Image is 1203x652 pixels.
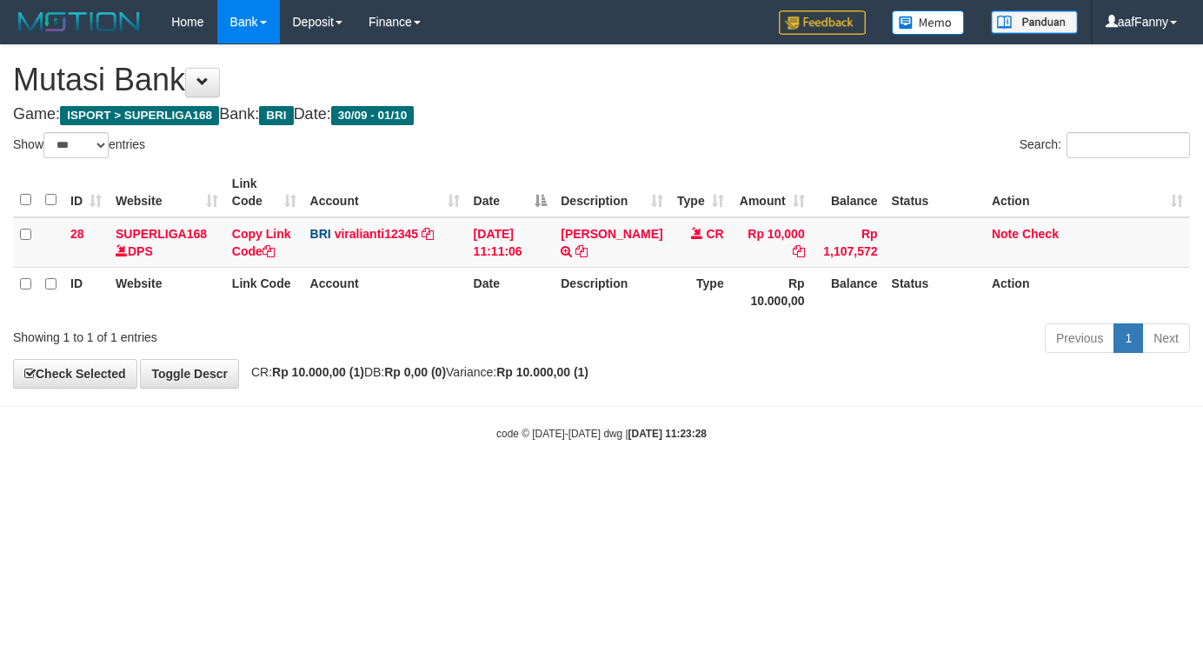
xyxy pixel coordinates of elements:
[63,168,109,217] th: ID: activate to sort column ascending
[140,359,239,389] a: Toggle Descr
[731,217,812,268] td: Rp 10,000
[13,359,137,389] a: Check Selected
[779,10,866,35] img: Feedback.jpg
[243,365,588,379] span: CR: DB: Variance:
[232,227,291,258] a: Copy Link Code
[1113,323,1143,353] a: 1
[985,267,1190,316] th: Action
[467,217,555,268] td: [DATE] 11:11:06
[303,267,467,316] th: Account
[13,63,1190,97] h1: Mutasi Bank
[272,365,364,379] strong: Rp 10.000,00 (1)
[384,365,446,379] strong: Rp 0,00 (0)
[467,168,555,217] th: Date: activate to sort column descending
[225,168,303,217] th: Link Code: activate to sort column ascending
[885,168,985,217] th: Status
[561,227,662,241] a: [PERSON_NAME]
[554,267,669,316] th: Description
[985,168,1190,217] th: Action: activate to sort column ascending
[628,428,707,440] strong: [DATE] 11:23:28
[43,132,109,158] select: Showentries
[670,267,731,316] th: Type
[706,227,723,241] span: CR
[1020,132,1190,158] label: Search:
[259,106,293,125] span: BRI
[13,9,145,35] img: MOTION_logo.png
[731,267,812,316] th: Rp 10.000,00
[1022,227,1059,241] a: Check
[109,168,225,217] th: Website: activate to sort column ascending
[13,322,489,346] div: Showing 1 to 1 of 1 entries
[496,428,707,440] small: code © [DATE]-[DATE] dwg |
[467,267,555,316] th: Date
[496,365,588,379] strong: Rp 10.000,00 (1)
[225,267,303,316] th: Link Code
[109,267,225,316] th: Website
[892,10,965,35] img: Button%20Memo.svg
[812,168,885,217] th: Balance
[331,106,415,125] span: 30/09 - 01/10
[670,168,731,217] th: Type: activate to sort column ascending
[731,168,812,217] th: Amount: activate to sort column ascending
[812,267,885,316] th: Balance
[1067,132,1190,158] input: Search:
[13,132,145,158] label: Show entries
[793,244,805,258] a: Copy Rp 10,000 to clipboard
[1045,323,1114,353] a: Previous
[70,227,84,241] span: 28
[422,227,434,241] a: Copy viralianti12345 to clipboard
[1142,323,1190,353] a: Next
[13,106,1190,123] h4: Game: Bank: Date:
[63,267,109,316] th: ID
[335,227,419,241] a: viralianti12345
[575,244,588,258] a: Copy MOH AZIZUDDIN T to clipboard
[885,267,985,316] th: Status
[60,106,219,125] span: ISPORT > SUPERLIGA168
[812,217,885,268] td: Rp 1,107,572
[109,217,225,268] td: DPS
[992,227,1019,241] a: Note
[116,227,207,241] a: SUPERLIGA168
[303,168,467,217] th: Account: activate to sort column ascending
[991,10,1078,34] img: panduan.png
[310,227,331,241] span: BRI
[554,168,669,217] th: Description: activate to sort column ascending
